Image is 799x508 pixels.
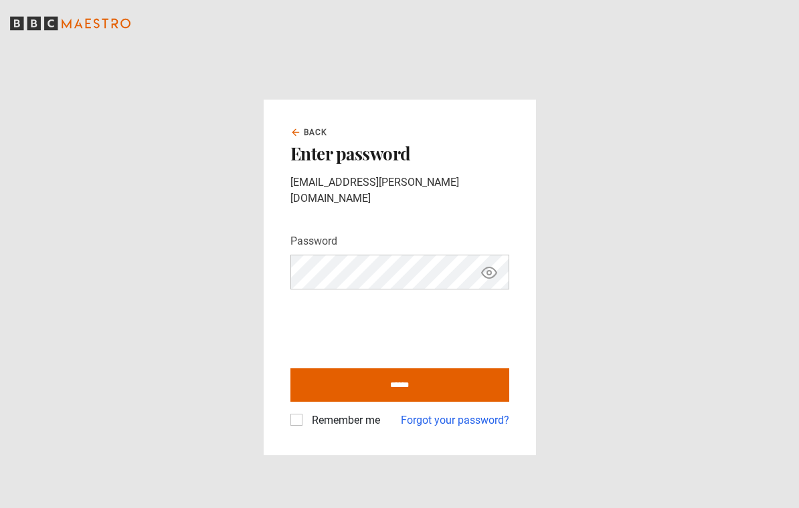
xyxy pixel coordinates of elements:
span: Back [304,126,328,138]
a: Back [290,126,328,138]
label: Remember me [306,412,380,428]
iframe: reCAPTCHA [290,300,494,352]
button: Show password [478,261,501,284]
p: [EMAIL_ADDRESS][PERSON_NAME][DOMAIN_NAME] [290,174,509,207]
label: Password [290,233,337,249]
a: Forgot your password? [401,412,509,428]
h2: Enter password [290,144,509,164]
svg: BBC Maestro [10,13,130,33]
